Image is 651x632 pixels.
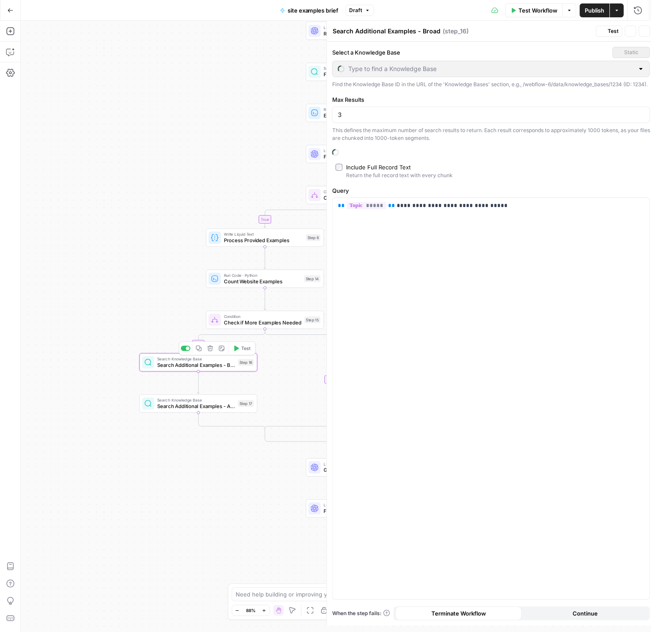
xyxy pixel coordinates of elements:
div: EndOutput [306,540,424,558]
g: Edge from step_15 to step_16 [197,329,265,352]
div: ConditionCheck if More Examples NeededStep 15 [206,311,324,329]
div: This defines the maximum number of search results to return. Each result corresponds to approxima... [332,126,650,142]
span: Run Code · Python [224,272,301,279]
button: Test Workflow [505,3,562,17]
input: Include Full Record TextReturn the full record text with every chunk [336,164,343,171]
span: Process Provided Examples [224,237,303,244]
button: Publish [580,3,609,17]
span: Condition [224,313,301,319]
span: Search Additional Examples - Broad [157,361,235,369]
button: Draft [345,5,374,16]
span: Search Knowledge Base [157,356,235,362]
g: Edge from step_14 to step_15 [264,288,266,310]
span: Search Additional Examples - Alternative [157,402,235,410]
span: Publish [585,6,604,15]
span: Count Website Examples [224,278,301,285]
div: Step 16 [238,359,254,366]
div: Step 17 [238,400,254,407]
span: Test Workflow [518,6,557,15]
div: Search Knowledge BaseFind Internal LinksStep 19 [306,63,424,81]
label: Select a Knowledge Base [332,48,609,57]
label: Query [332,186,650,195]
div: LLM · GPT-4.1Format Brief into HTML TableStep 13 [306,499,424,518]
g: Edge from step_5 to step_6 [264,204,365,227]
button: site examples brief [275,3,343,17]
div: Search Knowledge BaseSearch Additional Examples - BroadStep 16Test [139,353,257,372]
div: Search Knowledge BaseSearch Additional Examples - AlternativeStep 17 [139,394,257,412]
g: Edge from step_16 to step_17 [197,372,199,394]
div: Include Full Record Text [346,163,411,172]
div: Write Liquid TextProcess Provided ExamplesStep 6 [206,229,324,247]
g: Edge from step_17 to step_15-conditional-end [198,412,265,430]
div: LLM · GPT-5Generate Content BriefStep 9 [306,458,424,476]
textarea: Search Additional Examples - Broad [333,27,440,36]
div: Run Code · PythonCount Website ExamplesStep 14 [206,269,324,288]
span: Draft [349,6,362,14]
button: Test [230,344,253,353]
span: Test [241,345,250,352]
button: Continue [522,606,648,620]
div: Step 6 [306,234,320,241]
div: Step 14 [304,275,321,282]
g: Edge from step_15 to step_15-conditional-end [265,329,332,430]
span: ( step_16 ) [443,27,469,36]
span: Check if More Examples Needed [224,319,301,327]
input: Type to find a Knowledge Base [348,65,634,73]
span: Terminate Workflow [431,609,486,618]
div: Return the full record text with every chunk [346,172,453,179]
div: ConditionCheck Website Examples ProvidedStep 5 [306,186,424,204]
span: Static [624,49,638,56]
span: site examples brief [288,6,339,15]
div: Run Code · PythonExtract URLsStep 20 [306,104,424,122]
span: Continue [573,609,598,618]
button: Static [612,47,650,58]
g: Edge from step_6 to step_14 [264,247,266,269]
div: Step 15 [304,316,321,323]
span: Search Knowledge Base [157,397,235,403]
div: Find the Knowledge Base ID in the URL of the 'Knowledge Bases' section, e.g., /webflow-6/data/kno... [332,81,650,88]
span: Test [608,27,619,35]
g: Edge from step_15-conditional-end to step_5-conditional-end [265,428,365,445]
button: Test [596,26,622,37]
a: When the step fails: [332,609,390,617]
span: Write Liquid Text [224,231,303,237]
div: LLM · GPT-4.1Find Internal Linking OpportunitiesStep 18 [306,145,424,163]
div: LLM · GPT-4.1Research External CitationsStep 11 [306,22,424,40]
span: 88% [246,607,256,614]
label: Max Results [332,95,650,104]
